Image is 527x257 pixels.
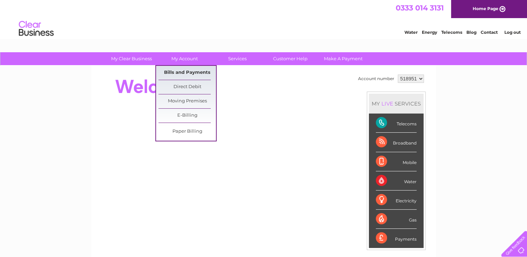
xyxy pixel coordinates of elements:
a: Paper Billing [158,125,216,139]
a: Blog [466,30,476,35]
div: MY SERVICES [369,94,424,114]
a: Bills and Payments [158,66,216,80]
a: Services [209,52,266,65]
td: Account number [356,73,396,85]
div: Mobile [376,152,417,171]
div: Water [376,171,417,190]
a: Water [404,30,418,35]
a: Customer Help [262,52,319,65]
a: Energy [422,30,437,35]
a: Moving Premises [158,94,216,108]
a: E-Billing [158,109,216,123]
div: Clear Business is a trading name of Verastar Limited (registered in [GEOGRAPHIC_DATA] No. 3667643... [99,4,428,34]
div: Payments [376,229,417,248]
a: Telecoms [441,30,462,35]
div: Telecoms [376,114,417,133]
a: Contact [481,30,498,35]
a: Direct Debit [158,80,216,94]
a: 0333 014 3131 [396,3,444,12]
a: Log out [504,30,520,35]
a: My Account [156,52,213,65]
div: Gas [376,210,417,229]
div: Broadband [376,133,417,152]
img: logo.png [18,18,54,39]
div: Electricity [376,190,417,210]
div: LIVE [380,100,395,107]
a: Make A Payment [315,52,372,65]
a: My Clear Business [103,52,160,65]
